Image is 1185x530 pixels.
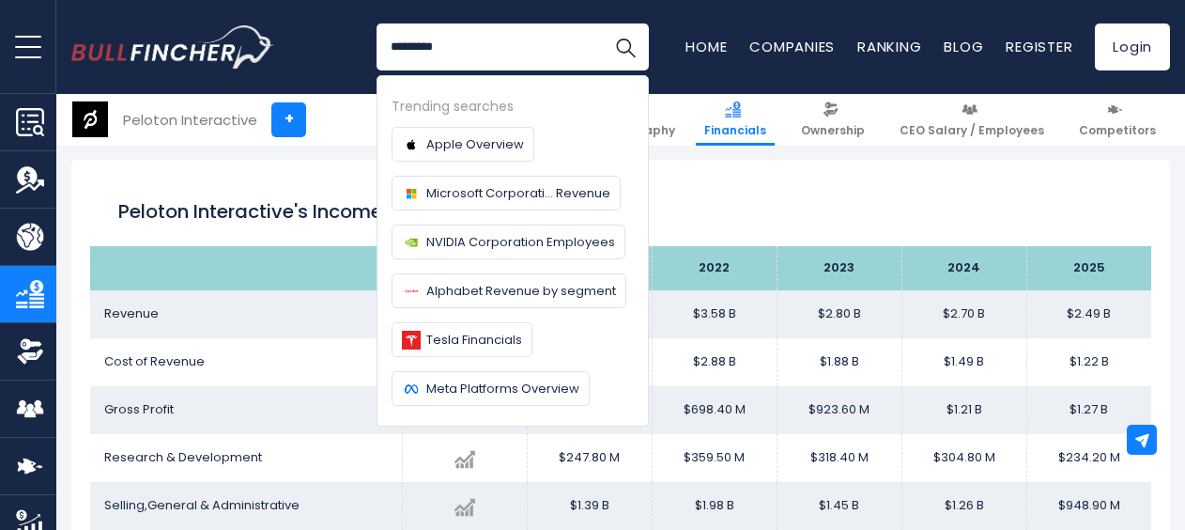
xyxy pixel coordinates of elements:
[402,184,421,203] img: Company logo
[777,290,901,338] td: $2.80 B
[426,281,616,301] span: Alphabet Revenue by segment
[527,482,652,530] td: $1.39 B
[118,197,1123,226] h1: Peloton Interactive's Income Statement
[426,183,610,203] span: Microsoft Corporati... Revenue
[367,94,439,146] a: Overview
[602,23,649,70] button: Search
[104,448,262,466] span: Research & Development
[652,246,777,290] th: 2022
[685,37,727,56] a: Home
[777,338,901,386] td: $1.88 B
[392,371,590,406] a: Meta Platforms Overview
[402,380,421,398] img: Company logo
[402,233,421,252] img: Company logo
[801,123,865,138] span: Ownership
[16,337,44,366] img: Ownership
[944,37,983,56] a: Blog
[777,386,901,434] td: $923.60 M
[1026,386,1151,434] td: $1.27 B
[426,232,615,252] span: NVIDIA Corporation Employees
[104,352,205,370] span: Cost of Revenue
[392,127,534,162] a: Apple Overview
[392,96,634,117] div: Trending searches
[652,434,777,482] td: $359.50 M
[901,290,1026,338] td: $2.70 B
[1095,23,1170,70] a: Login
[104,400,174,418] span: Gross Profit
[901,338,1026,386] td: $1.49 B
[652,338,777,386] td: $2.88 B
[123,109,257,131] div: Peloton Interactive
[1026,482,1151,530] td: $948.90 M
[901,434,1026,482] td: $304.80 M
[900,123,1044,138] span: CEO Salary / Employees
[402,331,421,350] img: Company logo
[793,94,873,146] a: Ownership
[1026,290,1151,338] td: $2.49 B
[857,37,921,56] a: Ranking
[104,304,159,322] span: Revenue
[696,94,775,146] a: Financials
[777,434,901,482] td: $318.40 M
[1006,37,1072,56] a: Register
[426,379,579,398] span: Meta Platforms Overview
[704,123,766,138] span: Financials
[271,102,306,137] a: +
[71,25,273,69] a: Go to homepage
[652,482,777,530] td: $1.98 B
[71,25,274,69] img: Bullfincher logo
[777,246,901,290] th: 2023
[1026,338,1151,386] td: $1.22 B
[1026,434,1151,482] td: $234.20 M
[72,101,108,137] img: PTON logo
[392,176,621,210] a: Microsoft Corporati... Revenue
[392,322,532,357] a: Tesla Financials
[104,496,300,514] span: Selling,General & Administrative
[426,134,524,154] span: Apple Overview
[901,386,1026,434] td: $1.21 B
[749,37,835,56] a: Companies
[652,290,777,338] td: $3.58 B
[1079,123,1156,138] span: Competitors
[426,330,522,350] span: Tesla Financials
[777,482,901,530] td: $1.45 B
[402,282,421,301] img: Company logo
[392,273,626,308] a: Alphabet Revenue by segment
[891,94,1053,146] a: CEO Salary / Employees
[901,482,1026,530] td: $1.26 B
[1026,246,1151,290] th: 2025
[402,135,421,154] img: Company logo
[1070,94,1164,146] a: Competitors
[901,246,1026,290] th: 2024
[527,434,652,482] td: $247.80 M
[392,225,625,259] a: NVIDIA Corporation Employees
[652,386,777,434] td: $698.40 M
[376,123,430,138] span: Overview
